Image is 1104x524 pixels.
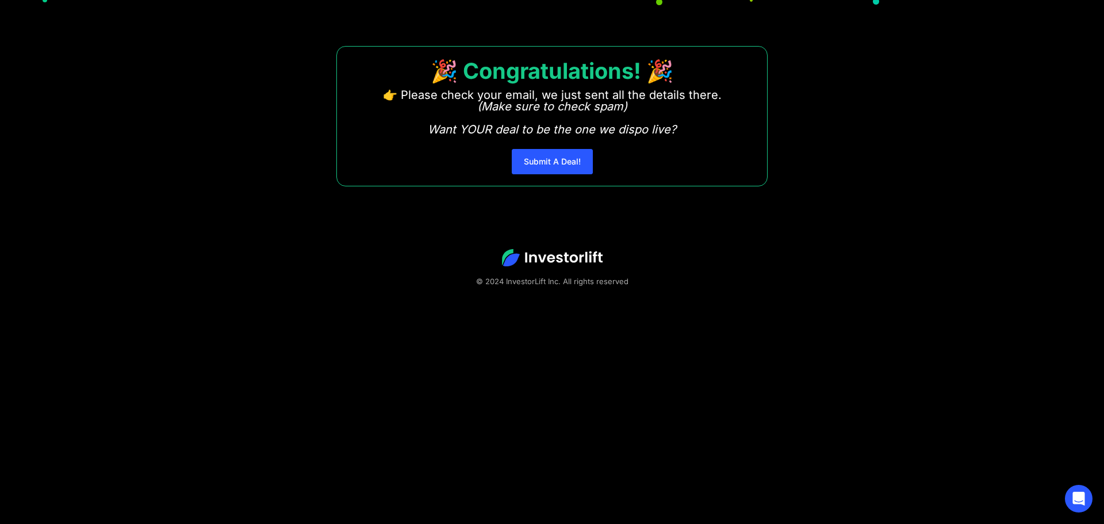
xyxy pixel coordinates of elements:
[428,100,676,136] em: (Make sure to check spam) Want YOUR deal to be the one we dispo live?
[512,149,593,174] a: Submit A Deal!
[1065,485,1092,512] div: Open Intercom Messenger
[40,276,1064,287] div: © 2024 InvestorLift Inc. All rights reserved
[431,58,673,84] strong: 🎉 Congratulations! 🎉
[383,89,722,135] p: 👉 Please check your email, we just sent all the details there. ‍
